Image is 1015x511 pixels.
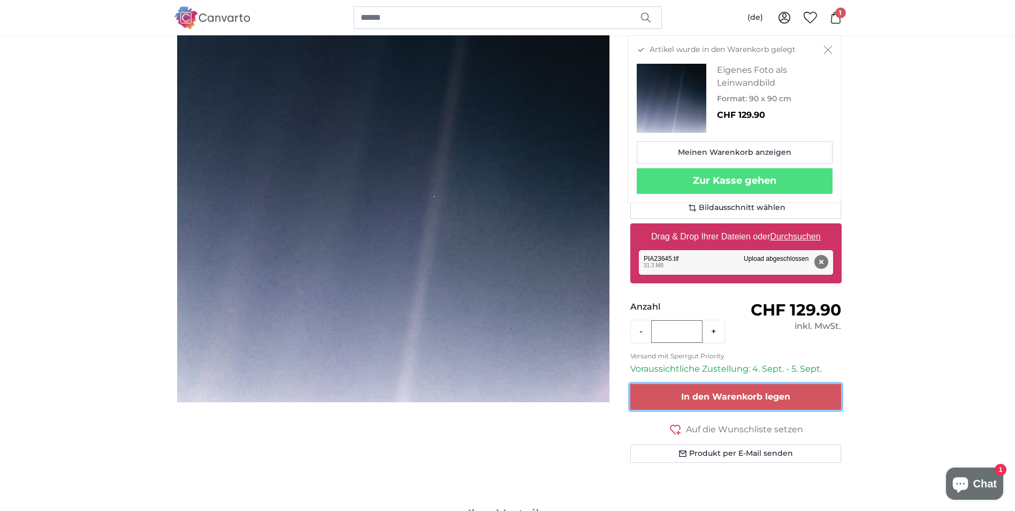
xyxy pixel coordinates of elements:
[835,7,846,18] span: 1
[751,300,841,320] span: CHF 129.90
[717,64,824,89] h3: Eigenes Foto als Leinwandbild
[637,141,833,164] a: Meinen Warenkorb anzeigen
[630,352,842,360] p: Versand mit Sperrgut Priority
[736,320,841,333] div: inkl. MwSt.
[823,44,833,55] button: Schließen
[631,321,651,342] button: -
[717,94,747,103] span: Format:
[681,392,790,402] span: In den Warenkorb legen
[174,6,251,28] img: Canvarto
[699,202,785,213] span: Bildausschnitt wählen
[686,423,803,436] span: Auf die Wunschliste setzen
[650,44,796,55] span: Artikel wurde in den Warenkorb gelegt
[630,197,842,219] button: Bildausschnitt wählen
[630,423,842,436] button: Auf die Wunschliste setzen
[943,468,1006,502] inbox-online-store-chat: Onlineshop-Chat von Shopify
[749,94,791,103] span: 90 x 90 cm
[637,64,706,133] img: personalised-canvas-print
[630,445,842,463] button: Produkt per E-Mail senden
[630,300,736,313] p: Anzahl
[630,384,842,410] button: In den Warenkorb legen
[637,168,833,194] button: Zur Kasse gehen
[717,109,824,122] p: CHF 129.90
[739,8,772,27] button: (de)
[630,363,842,375] p: Voraussichtliche Zustellung: 4. Sept. - 5. Sept.
[628,35,842,203] div: Artikel wurde in den Warenkorb gelegt
[703,321,724,342] button: +
[647,226,825,247] label: Drag & Drop Ihrer Dateien oder
[770,232,820,241] u: Durchsuchen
